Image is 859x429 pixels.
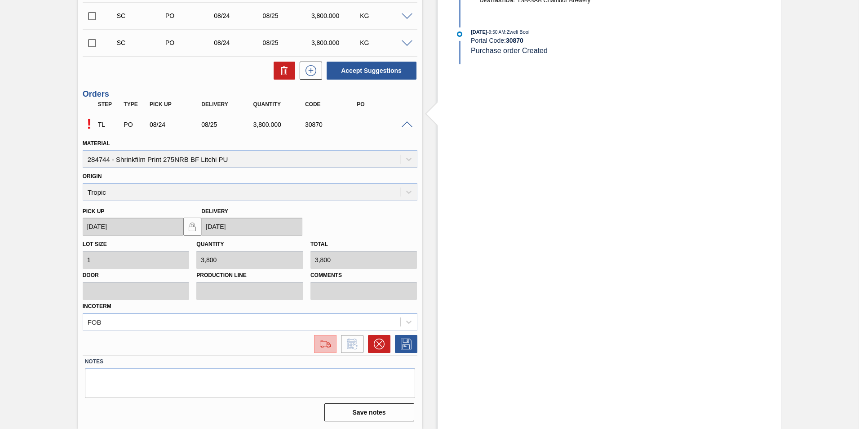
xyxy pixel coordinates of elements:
div: Quantity [251,101,309,107]
p: TL [98,121,120,128]
div: Suggestion Created [115,39,169,46]
div: Portal Code: [471,37,684,44]
label: Material [83,140,110,147]
img: atual [457,31,462,37]
div: KG [358,39,412,46]
label: Origin [83,173,102,179]
div: 08/25/2025 [261,39,315,46]
div: 08/25/2025 [261,12,315,19]
input: mm/dd/yyyy [83,218,184,236]
span: Purchase order Created [471,47,548,54]
div: Purchase order [121,121,148,128]
label: Pick up [83,208,105,214]
h3: Orders [83,89,417,99]
div: Trading Load Composition [96,115,123,134]
div: Code [303,101,361,107]
div: 08/24/2025 [147,121,205,128]
div: Go to Load Composition [310,335,337,353]
div: 30870 [303,121,361,128]
div: Purchase order [163,12,217,19]
label: Quantity [196,241,224,247]
label: Lot size [83,241,107,247]
label: Incoterm [83,303,111,309]
div: Suggestion Created [115,12,169,19]
div: Accept Suggestions [322,61,417,80]
div: 08/24/2025 [212,12,266,19]
label: Notes [85,355,415,368]
div: Pick up [147,101,205,107]
div: FOB [88,318,102,326]
label: Production Line [196,269,303,282]
span: : Zweli Booi [505,29,530,35]
div: Inform order change [337,335,363,353]
p: Pending Acceptance [83,116,96,132]
div: 08/25/2025 [199,121,257,128]
div: 3,800.000 [309,39,363,46]
div: KG [358,12,412,19]
span: [DATE] [471,29,487,35]
span: - 9:50 AM [487,30,505,35]
div: Delivery [199,101,257,107]
label: Comments [310,269,417,282]
div: Delete Suggestions [269,62,295,80]
label: Door [83,269,190,282]
div: Type [121,101,148,107]
div: New suggestion [295,62,322,80]
div: 3,800.000 [309,12,363,19]
button: locked [183,218,201,236]
strong: 30870 [506,37,523,44]
div: 3,800.000 [251,121,309,128]
img: locked [187,221,198,232]
label: Delivery [201,208,228,214]
div: Purchase order [163,39,217,46]
input: mm/dd/yyyy [201,218,302,236]
label: Total [310,241,328,247]
div: Cancel Order [363,335,390,353]
button: Accept Suggestions [327,62,416,80]
div: 08/24/2025 [212,39,266,46]
button: Save notes [324,403,414,421]
div: Step [96,101,123,107]
div: Save Order [390,335,417,353]
div: PO [354,101,412,107]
